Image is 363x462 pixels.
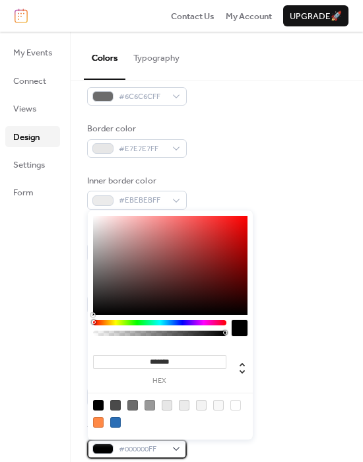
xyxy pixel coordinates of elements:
div: rgb(231, 231, 231) [162,400,172,411]
span: Settings [13,158,45,172]
a: Design [5,126,60,147]
span: Form [13,186,34,199]
div: rgb(248, 248, 248) [213,400,224,411]
span: Contact Us [171,10,214,23]
div: Inner border color [87,174,184,187]
a: Views [5,98,60,119]
span: My Account [226,10,272,23]
span: #000000FF [119,443,166,456]
button: Upgrade🚀 [283,5,348,26]
div: Border color [87,122,184,135]
a: My Account [226,9,272,22]
a: Connect [5,70,60,91]
div: Text color [87,70,184,83]
button: Typography [125,32,187,78]
span: #EBEBEBFF [119,194,166,207]
span: Upgrade 🚀 [290,10,342,23]
span: #6C6C6CFF [119,90,166,104]
div: rgb(74, 74, 74) [110,400,121,411]
div: rgb(243, 243, 243) [196,400,207,411]
span: #E7E7E7FF [119,143,166,156]
img: logo [15,9,28,23]
a: Form [5,181,60,203]
button: Colors [84,32,125,79]
span: My Events [13,46,52,59]
span: Connect [13,75,46,88]
a: Settings [5,154,60,175]
div: rgb(255, 137, 70) [93,417,104,428]
a: My Events [5,42,60,63]
a: Contact Us [171,9,214,22]
div: rgb(43, 110, 181) [110,417,121,428]
div: rgb(0, 0, 0) [93,400,104,411]
label: hex [93,378,226,385]
div: rgb(235, 235, 235) [179,400,189,411]
span: Design [13,131,40,144]
span: Views [13,102,36,115]
div: rgb(108, 108, 108) [127,400,138,411]
div: rgb(255, 255, 255) [230,400,241,411]
div: rgb(153, 153, 153) [145,400,155,411]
